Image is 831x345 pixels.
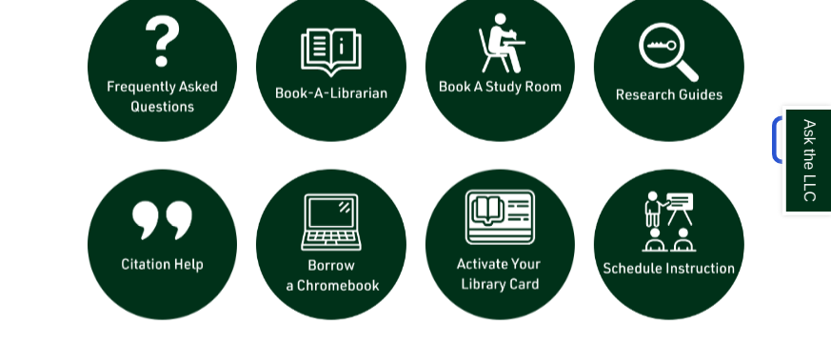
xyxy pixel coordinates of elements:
img: Borrow a chromebook icon links to the borrow a chromebook web page [247,160,416,330]
a: Back to Top [765,127,826,152]
img: activate Library Card icon links to form to activate student ID into library card [416,160,585,330]
img: For faculty. Schedule Library Instruction icon links to form. [584,160,754,330]
img: citation help icon links to citation help guide page [78,160,247,330]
